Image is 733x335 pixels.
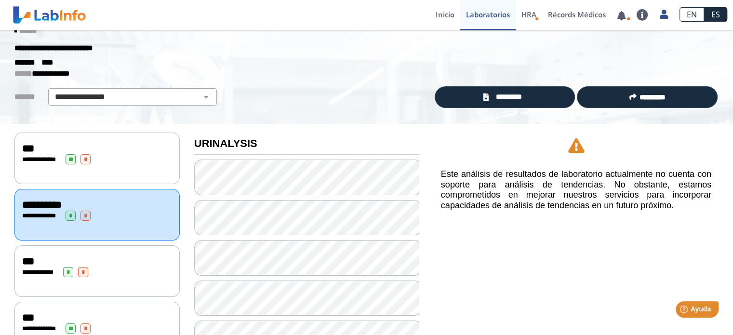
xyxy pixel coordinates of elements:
a: EN [680,7,704,22]
b: URINALYSIS [194,137,257,149]
span: HRA [521,10,536,19]
h5: Este análisis de resultados de laboratorio actualmente no cuenta con soporte para análisis de ten... [441,169,711,211]
iframe: Help widget launcher [647,297,722,324]
a: ES [704,7,727,22]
